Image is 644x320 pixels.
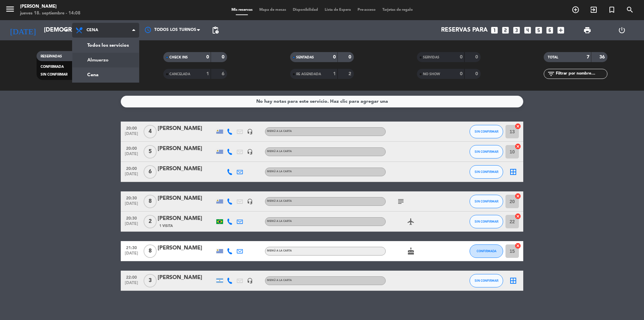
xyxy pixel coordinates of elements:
[407,218,415,226] i: airplanemode_active
[379,8,416,12] span: Tarjetas de regalo
[72,38,139,53] a: Todos los servicios
[296,56,314,59] span: SENTADAS
[587,55,589,59] strong: 7
[475,130,498,133] span: SIN CONFIRMAR
[475,72,479,76] strong: 0
[267,279,292,282] span: MENÚ A LA CARTA
[477,249,496,253] span: CONFIRMADA
[604,20,639,40] div: LOG OUT
[158,165,215,173] div: [PERSON_NAME]
[123,164,140,172] span: 20:00
[470,125,503,138] button: SIN CONFIRMAR
[256,8,289,12] span: Mapa de mesas
[267,150,292,153] span: MENÚ A LA CARTA
[509,168,517,176] i: border_all
[228,8,256,12] span: Mis reservas
[423,73,440,76] span: NO SHOW
[289,8,321,12] span: Disponibilidad
[333,55,336,59] strong: 0
[169,73,190,76] span: CANCELADA
[123,273,140,281] span: 22:00
[460,72,463,76] strong: 0
[490,26,499,35] i: looks_one
[583,26,591,34] span: print
[5,23,41,38] i: [DATE]
[348,55,353,59] strong: 0
[267,200,292,202] span: MENÚ A LA CARTA
[158,144,215,153] div: [PERSON_NAME]
[475,279,498,282] span: SIN CONFIRMAR
[123,251,140,259] span: [DATE]
[123,132,140,139] span: [DATE]
[296,73,321,76] span: RE AGENDADA
[5,4,15,16] button: menu
[572,6,580,14] i: add_circle_outline
[470,165,503,179] button: SIN CONFIRMAR
[475,220,498,223] span: SIN CONFIRMAR
[158,124,215,133] div: [PERSON_NAME]
[72,67,139,82] a: Cena
[41,73,67,76] span: SIN CONFIRMAR
[407,247,415,255] i: cake
[555,70,607,78] input: Filtrar por nombre...
[222,55,226,59] strong: 0
[144,195,157,208] span: 8
[158,273,215,282] div: [PERSON_NAME]
[333,72,336,76] strong: 1
[123,201,140,209] span: [DATE]
[470,195,503,208] button: SIN CONFIRMAR
[20,3,80,10] div: [PERSON_NAME]
[267,130,292,133] span: MENÚ A LA CARTA
[626,6,634,14] i: search
[548,56,558,59] span: TOTAL
[123,222,140,229] span: [DATE]
[475,55,479,59] strong: 0
[158,214,215,223] div: [PERSON_NAME]
[590,6,598,14] i: exit_to_app
[267,220,292,223] span: MENÚ A LA CARTA
[441,27,488,34] span: Reservas para
[608,6,616,14] i: turned_in_not
[354,8,379,12] span: Pre-acceso
[247,278,253,284] i: headset_mic
[256,98,388,105] div: No hay notas para este servicio. Haz clic para agregar una
[41,55,62,58] span: RESERVADAS
[222,72,226,76] strong: 6
[206,55,209,59] strong: 0
[123,194,140,201] span: 20:30
[470,274,503,287] button: SIN CONFIRMAR
[144,274,157,287] span: 3
[460,55,463,59] strong: 0
[515,193,521,199] i: cancel
[123,172,140,180] span: [DATE]
[515,143,521,150] i: cancel
[72,53,139,67] a: Almuerzo
[123,214,140,222] span: 20:30
[523,26,532,35] i: looks_4
[556,26,565,35] i: add_box
[41,65,64,68] span: CONFIRMADA
[123,281,140,288] span: [DATE]
[397,197,405,205] i: subject
[247,149,253,155] i: headset_mic
[470,244,503,258] button: CONFIRMADA
[158,194,215,203] div: [PERSON_NAME]
[211,26,219,34] span: pending_actions
[158,244,215,253] div: [PERSON_NAME]
[512,26,521,35] i: looks_3
[470,145,503,158] button: SIN CONFIRMAR
[321,8,354,12] span: Lista de Espera
[144,165,157,179] span: 6
[87,28,98,33] span: Cena
[534,26,543,35] i: looks_5
[475,150,498,153] span: SIN CONFIRMAR
[547,70,555,78] i: filter_list
[5,4,15,14] i: menu
[423,56,439,59] span: SERVIDAS
[62,26,70,34] i: arrow_drop_down
[159,223,173,229] span: 1 Visita
[144,215,157,228] span: 2
[123,144,140,152] span: 20:00
[206,72,209,76] strong: 1
[144,125,157,138] span: 4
